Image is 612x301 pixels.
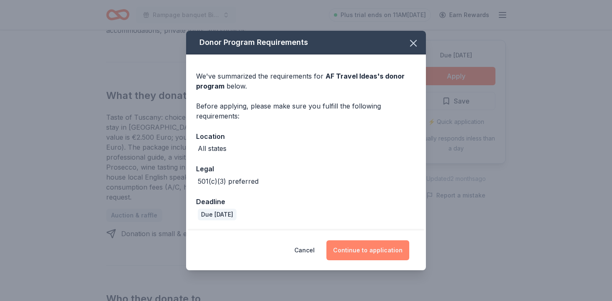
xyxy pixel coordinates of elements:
div: Before applying, please make sure you fulfill the following requirements: [196,101,416,121]
div: Deadline [196,196,416,207]
div: Donor Program Requirements [186,31,426,54]
div: All states [198,143,226,153]
div: Legal [196,163,416,174]
div: 501(c)(3) preferred [198,176,259,186]
div: Location [196,131,416,142]
button: Continue to application [326,240,409,260]
button: Cancel [294,240,315,260]
div: Due [DATE] [198,209,236,220]
div: We've summarized the requirements for below. [196,71,416,91]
